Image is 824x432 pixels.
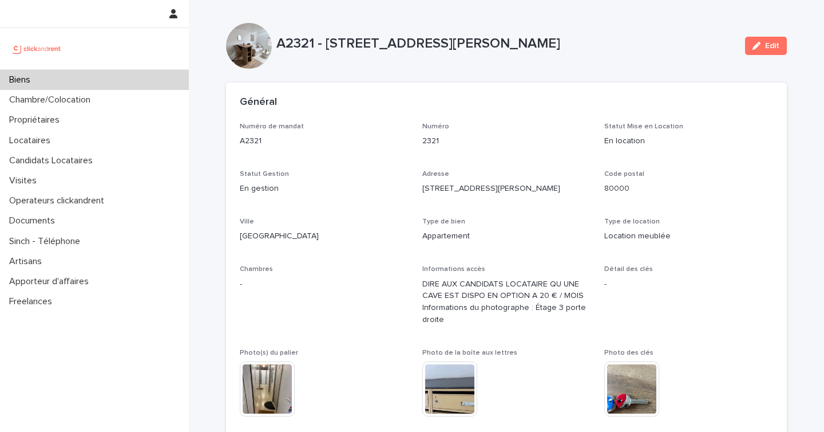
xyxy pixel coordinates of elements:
p: A2321 - [STREET_ADDRESS][PERSON_NAME] [276,36,736,52]
span: Détail des clés [604,266,653,273]
p: Chambre/Colocation [5,95,100,105]
p: Operateurs clickandrent [5,195,113,206]
span: Photo des clés [604,349,653,356]
p: Visites [5,175,46,186]
p: Location meublée [604,230,773,242]
p: 80000 [604,183,773,195]
span: Numéro de mandat [240,123,304,130]
p: - [604,278,773,290]
h2: Général [240,96,277,109]
span: Code postal [604,171,644,178]
p: Freelances [5,296,61,307]
p: Sinch - Téléphone [5,236,89,247]
p: [STREET_ADDRESS][PERSON_NAME] [422,183,591,195]
p: Documents [5,215,64,226]
p: [GEOGRAPHIC_DATA] [240,230,409,242]
p: - [240,278,409,290]
p: 2321 [422,135,591,147]
span: Photo de la boîte aux lettres [422,349,517,356]
p: En gestion [240,183,409,195]
span: Type de location [604,218,660,225]
p: Apporteur d'affaires [5,276,98,287]
p: Candidats Locataires [5,155,102,166]
p: A2321 [240,135,409,147]
span: Adresse [422,171,449,178]
span: Statut Gestion [240,171,289,178]
button: Edit [745,37,787,55]
span: Photo(s) du palier [240,349,298,356]
p: Propriétaires [5,115,69,125]
span: Chambres [240,266,273,273]
span: Type de bien [422,218,465,225]
span: Ville [240,218,254,225]
span: Edit [765,42,779,50]
img: UCB0brd3T0yccxBKYDjQ [9,37,65,60]
p: Appartement [422,230,591,242]
span: Statut Mise en Location [604,123,683,130]
p: Locataires [5,135,60,146]
p: Artisans [5,256,51,267]
p: En location [604,135,773,147]
p: Biens [5,74,39,85]
span: Numéro [422,123,449,130]
span: Informations accès [422,266,485,273]
p: DIRE AUX CANDIDATS LOCATAIRE QU UNE CAVE EST DISPO EN OPTION A 20 € / MOIS Informations du photog... [422,278,591,326]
